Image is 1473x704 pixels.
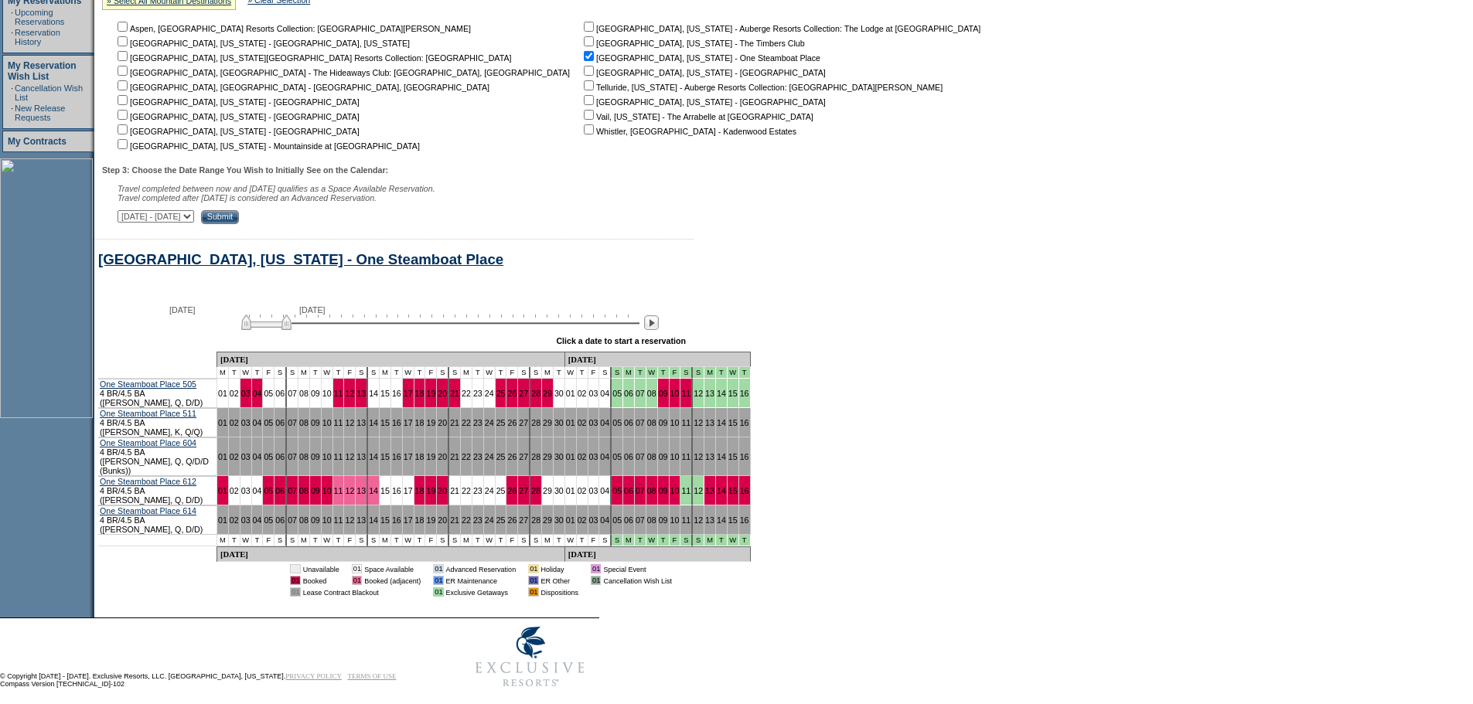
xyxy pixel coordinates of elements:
[543,418,552,427] a: 29
[404,389,413,398] a: 17
[415,515,425,525] a: 18
[462,515,471,525] a: 22
[218,389,227,398] a: 01
[404,486,413,495] a: 17
[647,515,656,525] a: 08
[566,486,575,495] a: 01
[717,486,726,495] a: 14
[275,389,285,398] a: 06
[670,452,680,461] a: 10
[600,515,609,525] a: 04
[414,367,426,379] td: T
[333,367,345,379] td: T
[11,28,13,46] td: ·
[485,515,494,525] a: 24
[717,452,726,461] a: 14
[450,515,459,525] a: 21
[473,418,482,427] a: 23
[496,515,506,525] a: 25
[519,452,528,461] a: 27
[100,506,196,515] a: One Steamboat Place 614
[473,452,482,461] a: 23
[356,367,368,379] td: S
[636,515,645,525] a: 07
[670,486,680,495] a: 10
[507,486,517,495] a: 26
[285,672,342,680] a: PRIVACY POLICY
[554,515,564,525] a: 30
[565,352,751,367] td: [DATE]
[201,210,239,224] input: Submit
[322,515,332,525] a: 10
[589,418,598,427] a: 03
[114,127,360,136] nobr: [GEOGRAPHIC_DATA], [US_STATE] - [GEOGRAPHIC_DATA]
[334,389,343,398] a: 11
[612,515,622,525] a: 05
[473,389,482,398] a: 23
[252,367,264,379] td: T
[566,389,575,398] a: 01
[241,486,251,495] a: 03
[566,418,575,427] a: 01
[356,418,366,427] a: 13
[717,515,726,525] a: 14
[403,367,414,379] td: W
[241,452,251,461] a: 03
[230,418,239,427] a: 02
[438,389,447,398] a: 20
[705,418,714,427] a: 13
[218,418,227,427] a: 01
[531,515,540,525] a: 28
[612,418,622,427] a: 05
[334,515,343,525] a: 11
[589,389,598,398] a: 03
[264,486,273,495] a: 05
[218,452,227,461] a: 01
[102,165,388,175] b: Step 3: Choose the Date Range You Wish to Initially See on the Calendar:
[345,515,354,525] a: 12
[624,418,633,427] a: 06
[581,83,943,92] nobr: Telluride, [US_STATE] - Auberge Resorts Collection: [GEOGRAPHIC_DATA][PERSON_NAME]
[114,24,471,33] nobr: Aspen, [GEOGRAPHIC_DATA] Resorts Collection: [GEOGRAPHIC_DATA][PERSON_NAME]
[263,367,274,379] td: F
[288,452,297,461] a: 07
[728,515,738,525] a: 15
[311,515,320,525] a: 09
[274,367,287,379] td: S
[531,452,540,461] a: 28
[462,418,471,427] a: 22
[425,367,437,379] td: F
[705,389,714,398] a: 13
[310,367,322,379] td: T
[438,418,447,427] a: 20
[740,389,749,398] a: 16
[728,389,738,398] a: 15
[450,389,459,398] a: 21
[11,83,13,102] td: ·
[449,367,461,379] td: S
[299,486,309,495] a: 08
[581,127,796,136] nobr: Whistler, [GEOGRAPHIC_DATA] - Kadenwood Estates
[694,515,703,525] a: 12
[589,515,598,525] a: 03
[485,389,494,398] a: 24
[288,486,297,495] a: 07
[345,452,354,461] a: 12
[334,452,343,461] a: 11
[543,389,552,398] a: 29
[636,418,645,427] a: 07
[426,389,435,398] a: 19
[437,367,449,379] td: S
[670,515,680,525] a: 10
[659,515,668,525] a: 09
[230,389,239,398] a: 02
[334,486,343,495] a: 11
[15,8,64,26] a: Upcoming Reservations
[298,367,310,379] td: M
[415,418,425,427] a: 18
[114,141,420,151] nobr: [GEOGRAPHIC_DATA], [US_STATE] - Mountainside at [GEOGRAPHIC_DATA]
[287,367,298,379] td: S
[369,486,378,495] a: 14
[581,68,826,77] nobr: [GEOGRAPHIC_DATA], [US_STATE] - [GEOGRAPHIC_DATA]
[581,97,826,107] nobr: [GEOGRAPHIC_DATA], [US_STATE] - [GEOGRAPHIC_DATA]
